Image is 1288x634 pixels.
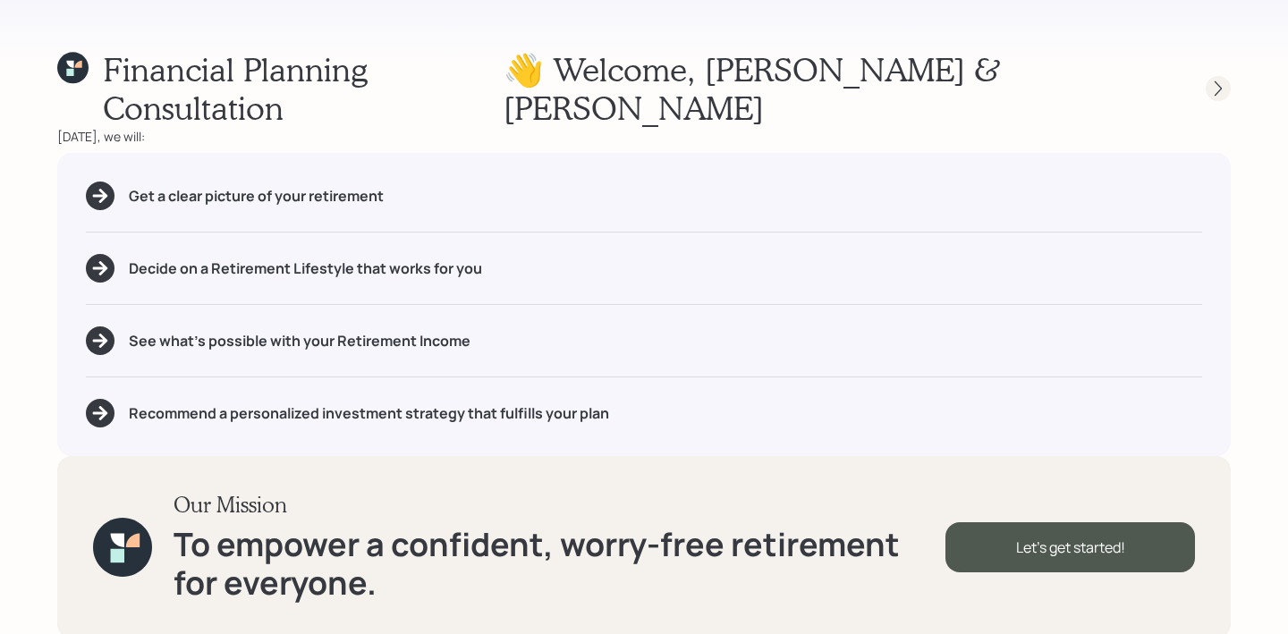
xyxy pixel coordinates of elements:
h1: Financial Planning Consultation [103,50,503,127]
h3: Our Mission [174,492,945,518]
h1: To empower a confident, worry-free retirement for everyone. [174,525,945,602]
h5: See what's possible with your Retirement Income [129,333,470,350]
div: Let's get started! [945,522,1195,572]
h5: Decide on a Retirement Lifestyle that works for you [129,260,482,277]
h5: Get a clear picture of your retirement [129,188,384,205]
h1: 👋 Welcome , [PERSON_NAME] & [PERSON_NAME] [504,50,1174,127]
div: [DATE], we will: [57,127,1231,146]
h5: Recommend a personalized investment strategy that fulfills your plan [129,405,609,422]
